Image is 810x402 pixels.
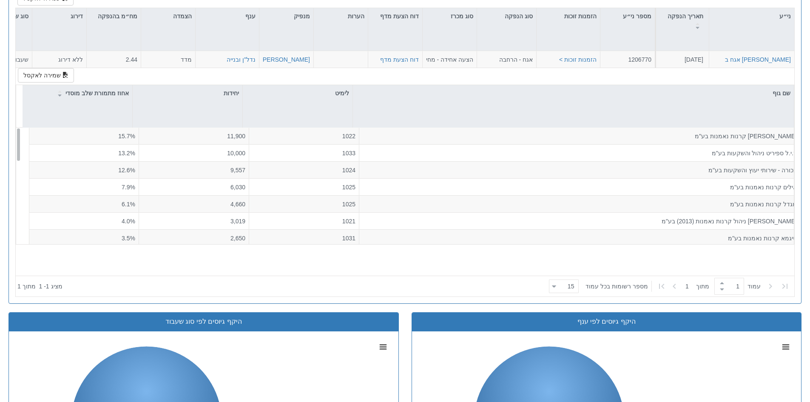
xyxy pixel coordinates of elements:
div: היקף גיוסים לפי סוג שעבוד [15,317,392,327]
div: 15.7% [33,132,135,140]
div: 1025 [253,183,355,191]
div: 6.1% [33,200,135,208]
div: מדד [145,55,192,64]
button: נדל"ן ובנייה [227,55,256,64]
div: 1025 [253,200,355,208]
div: 4,660 [142,200,245,208]
div: 7.9% [33,183,135,191]
div: אגח - הרחבה [480,55,533,64]
div: בכורה - שירותי יעוץ והשקעות בע"מ [363,166,797,174]
div: ני״ע [709,8,794,24]
div: 1206770 [604,55,651,64]
div: 1033 [253,149,355,157]
div: אחוז מתמורת שלב מוסדי [23,85,132,101]
div: הערות [314,8,368,24]
div: סיגמא קרנות נאמנות בע"מ [363,234,797,242]
div: תאריך הנפקה [656,8,709,34]
div: מח״מ בהנפקה [87,8,141,34]
div: הזמנות זוכות [537,8,600,24]
div: ‏מציג 1 - 1 ‏ מתוך 1 [17,277,63,296]
div: הצמדה [141,8,195,24]
div: 1024 [253,166,355,174]
div: 3.5% [33,234,135,242]
div: 13.2% [33,149,135,157]
div: 4.0% [33,217,135,225]
div: 10,000 [142,149,245,157]
div: אילים קרנות נאמנות בע"מ [363,183,797,191]
div: היקף גיוסים לפי ענף [418,317,795,327]
div: מספר ני״ע [600,8,655,24]
div: [PERSON_NAME] ניהול קרנות נאמנות (2013) בע"מ [363,217,797,225]
div: ענף [196,8,259,24]
div: [DATE] [659,55,703,64]
div: סוג הנפקה [477,8,536,24]
div: ‏ מתוך [546,277,793,296]
div: 9,557 [142,166,245,174]
div: ר.י.ל ספיריט ניהול והשקעות בע"מ [363,149,797,157]
div: 1031 [253,234,355,242]
a: דוח הצעת מדף [380,56,419,63]
div: 2.44 [90,55,137,64]
div: דירוג [32,8,86,24]
button: [PERSON_NAME] אגח ב [725,55,791,64]
div: דוח הצעת מדף [368,8,422,34]
div: מגדל קרנות נאמנות בע"מ [363,200,797,208]
span: ‏מספר רשומות בכל עמוד [585,282,648,291]
div: מנפיק [259,8,313,24]
div: 12.6% [33,166,135,174]
span: ‏עמוד [747,282,761,291]
div: 1022 [253,132,355,140]
div: ללא דירוג [36,55,83,64]
button: [PERSON_NAME] משרדים [239,55,310,64]
div: 11,900 [142,132,245,140]
div: 6,030 [142,183,245,191]
span: 1 [685,282,696,291]
div: 15 [568,282,578,291]
button: שמירה לאקסל [18,68,74,83]
button: הזמנות זוכות > [559,55,597,64]
div: [PERSON_NAME] קרנות נאמנות בע"מ [363,132,797,140]
div: יחידות [133,85,242,101]
div: לימיט [243,85,352,101]
div: סוג מכרז [423,8,477,24]
div: הצעה אחידה - מחיר [426,55,473,64]
div: 2,650 [142,234,245,242]
div: 3,019 [142,217,245,225]
div: שם גוף [353,85,794,101]
div: 1021 [253,217,355,225]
